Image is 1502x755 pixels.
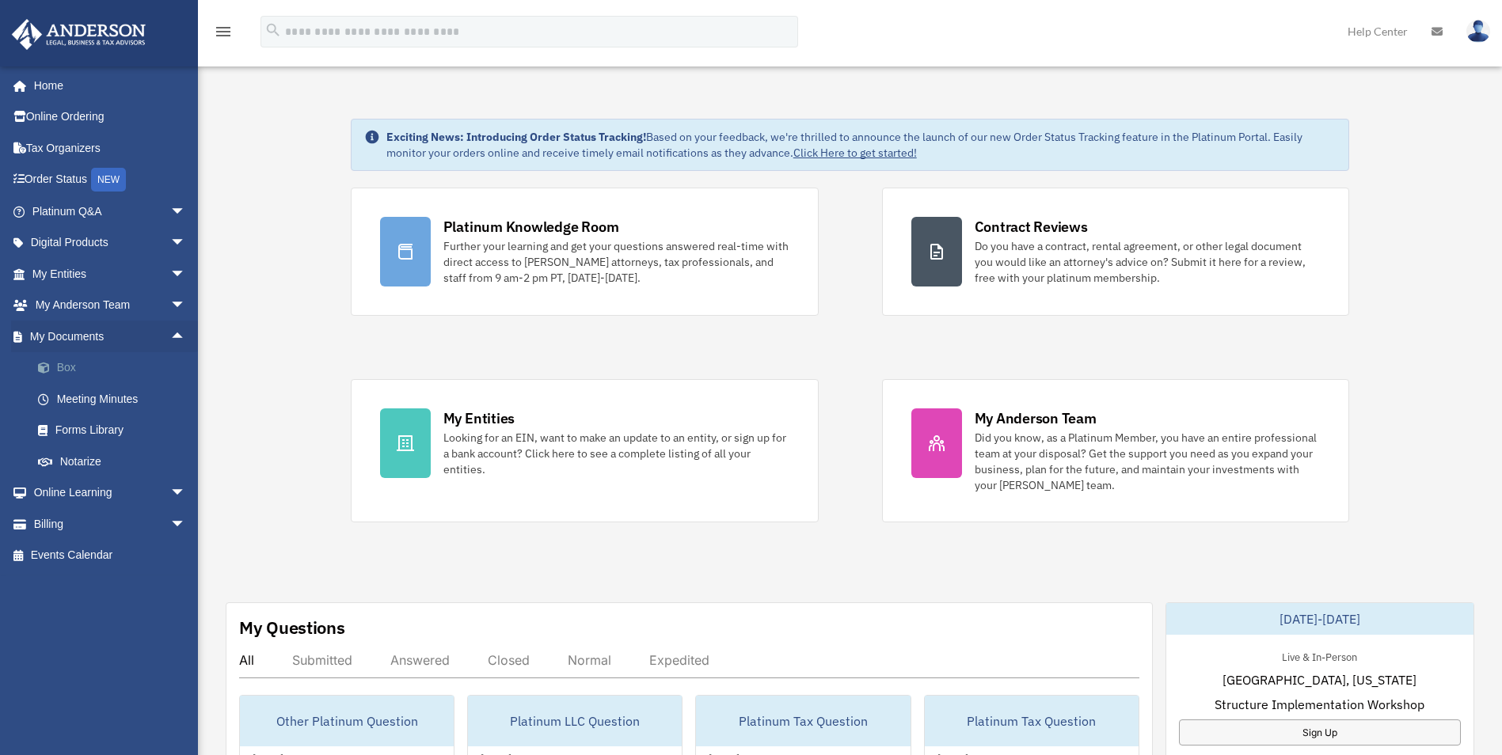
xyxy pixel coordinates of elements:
[1166,603,1473,635] div: [DATE]-[DATE]
[240,696,454,746] div: Other Platinum Question
[975,238,1321,286] div: Do you have a contract, rental agreement, or other legal document you would like an attorney's ad...
[488,652,530,668] div: Closed
[11,132,210,164] a: Tax Organizers
[170,195,202,228] span: arrow_drop_down
[925,696,1139,746] div: Platinum Tax Question
[443,217,619,237] div: Platinum Knowledge Room
[91,168,126,192] div: NEW
[11,227,210,259] a: Digital Productsarrow_drop_down
[696,696,910,746] div: Platinum Tax Question
[11,321,210,352] a: My Documentsarrow_drop_up
[351,379,819,522] a: My Entities Looking for an EIN, want to make an update to an entity, or sign up for a bank accoun...
[882,379,1350,522] a: My Anderson Team Did you know, as a Platinum Member, you have an entire professional team at your...
[239,652,254,668] div: All
[1269,647,1370,664] div: Live & In-Person
[170,477,202,510] span: arrow_drop_down
[22,383,210,415] a: Meeting Minutes
[793,146,917,160] a: Click Here to get started!
[7,19,150,50] img: Anderson Advisors Platinum Portal
[390,652,450,668] div: Answered
[239,616,345,639] div: My Questions
[882,188,1350,316] a: Contract Reviews Do you have a contract, rental agreement, or other legal document you would like...
[1223,670,1416,689] span: [GEOGRAPHIC_DATA], [US_STATE]
[264,21,282,39] i: search
[170,508,202,541] span: arrow_drop_down
[468,696,682,746] div: Platinum LLC Question
[11,477,210,509] a: Online Learningarrow_drop_down
[170,227,202,260] span: arrow_drop_down
[443,408,515,428] div: My Entities
[170,290,202,322] span: arrow_drop_down
[975,217,1088,237] div: Contract Reviews
[11,101,210,133] a: Online Ordering
[170,321,202,353] span: arrow_drop_up
[975,408,1097,428] div: My Anderson Team
[214,28,233,41] a: menu
[443,238,789,286] div: Further your learning and get your questions answered real-time with direct access to [PERSON_NAM...
[1179,719,1461,746] a: Sign Up
[649,652,709,668] div: Expedited
[292,652,352,668] div: Submitted
[11,290,210,321] a: My Anderson Teamarrow_drop_down
[1215,695,1424,714] span: Structure Implementation Workshop
[1466,20,1490,43] img: User Pic
[22,446,210,477] a: Notarize
[975,430,1321,493] div: Did you know, as a Platinum Member, you have an entire professional team at your disposal? Get th...
[170,258,202,290] span: arrow_drop_down
[386,130,646,144] strong: Exciting News: Introducing Order Status Tracking!
[11,70,202,101] a: Home
[22,415,210,446] a: Forms Library
[11,508,210,540] a: Billingarrow_drop_down
[11,540,210,571] a: Events Calendar
[11,195,210,227] a: Platinum Q&Aarrow_drop_down
[11,164,210,196] a: Order StatusNEW
[22,352,210,384] a: Box
[11,258,210,290] a: My Entitiesarrow_drop_down
[214,22,233,41] i: menu
[351,188,819,316] a: Platinum Knowledge Room Further your learning and get your questions answered real-time with dire...
[443,430,789,477] div: Looking for an EIN, want to make an update to an entity, or sign up for a bank account? Click her...
[386,129,1337,161] div: Based on your feedback, we're thrilled to announce the launch of our new Order Status Tracking fe...
[568,652,611,668] div: Normal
